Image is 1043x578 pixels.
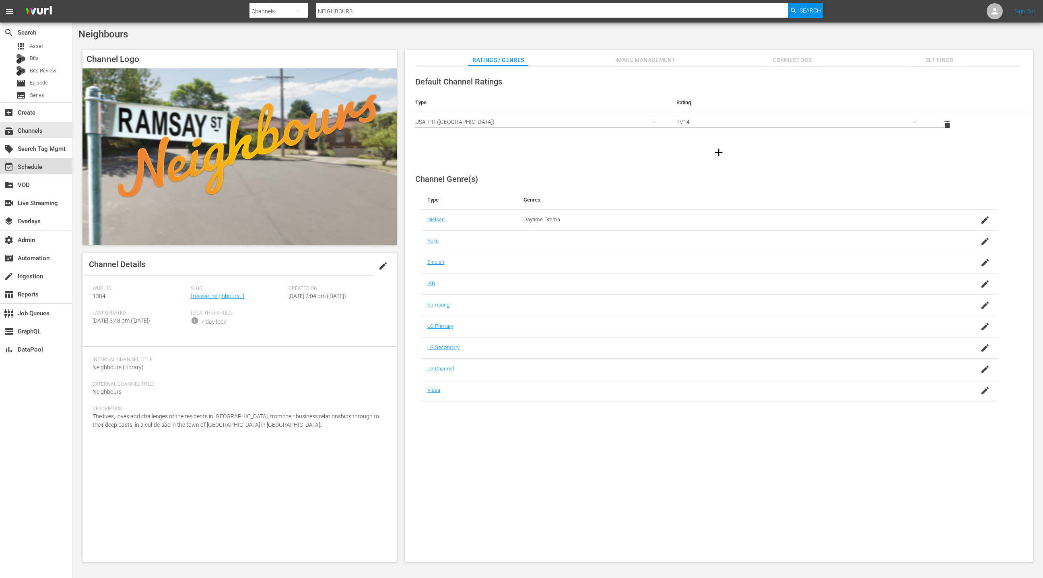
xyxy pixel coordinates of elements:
a: Nielsen [427,216,445,222]
div: TV14 [676,111,925,133]
span: Bits Review [30,67,56,75]
a: LG Channel [427,366,454,372]
a: freevee_neighbours_1 [191,293,245,299]
button: delete [938,115,957,134]
span: GraphQL [4,327,14,336]
div: Bits [16,54,26,64]
a: Roku [427,238,439,244]
a: IAB [427,280,435,286]
span: 1384 [93,293,105,299]
span: Automation [4,253,14,263]
div: 7-day lock [201,318,226,326]
span: Settings [909,55,969,65]
span: Default Channel Ratings [415,77,502,86]
span: External Channel Title: [93,381,383,388]
span: Channel Details [89,259,145,269]
span: Live Streaming [4,198,14,208]
span: Wurl ID: [93,286,187,292]
th: Rating [670,93,931,112]
th: Genres [517,190,934,210]
span: Created On: [289,286,383,292]
span: delete [942,120,952,130]
span: Overlays [4,216,14,226]
span: Reports [4,290,14,299]
span: Channel Genre(s) [415,174,478,184]
span: Create [4,108,14,117]
a: Sinclair [427,259,445,265]
img: Neighbours [82,68,397,245]
th: Type [421,190,517,210]
span: Lock Threshold: [191,310,285,317]
span: Asset [30,42,43,50]
span: Episode [16,78,26,88]
span: Neighbours [93,389,122,395]
a: Vidaa [427,387,441,393]
a: LG Secondary [427,344,460,350]
span: DataPool [4,345,14,354]
span: VOD [4,180,14,190]
span: Channels [4,126,14,136]
span: Last Updated: [93,310,187,317]
span: Neighbours [78,29,128,40]
span: Admin [4,235,14,245]
span: [DATE] 2:04 pm ([DATE]) [289,293,346,299]
span: Search Tag Mgmt [4,144,14,154]
span: Image Management [615,55,676,65]
table: simple table [409,93,1029,137]
div: Bits Review [16,66,26,76]
span: Job Queues [4,309,14,318]
span: Bits [30,54,39,62]
a: LG Primary [427,323,453,329]
span: [DATE] 3:48 pm ([DATE]) [93,317,150,324]
span: Episode [30,79,48,87]
a: Samsung [427,302,450,308]
span: Schedule [4,162,14,172]
img: ans4CAIJ8jUAAAAAAAAAAAAAAAAAAAAAAAAgQb4GAAAAAAAAAAAAAAAAAAAAAAAAJMjXAAAAAAAAAAAAAAAAAAAAAAAAgAT5G... [19,2,58,21]
div: USA_PR ([GEOGRAPHIC_DATA]) [415,111,664,133]
span: Asset [16,41,26,51]
span: Series [16,91,26,100]
button: Search [788,3,823,18]
span: Ratings / Genres [468,55,528,65]
span: Ingestion [4,272,14,281]
span: menu [5,6,14,16]
span: Neighbours (Library) [93,364,144,370]
th: Type [409,93,670,112]
h4: Channel Logo [82,50,397,68]
a: Sign Out [1014,8,1035,14]
span: info [191,317,199,325]
span: edit [378,261,388,271]
span: Search [4,28,14,37]
span: Search [800,3,821,18]
span: Internal Channel Title: [93,357,383,363]
span: Description: [93,406,383,412]
button: edit [373,256,393,276]
span: Series [30,91,44,99]
span: Slug: [191,286,285,292]
span: The lives, loves and challenges of the residents in [GEOGRAPHIC_DATA], from their business relati... [93,413,379,428]
span: Connectors [762,55,822,65]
